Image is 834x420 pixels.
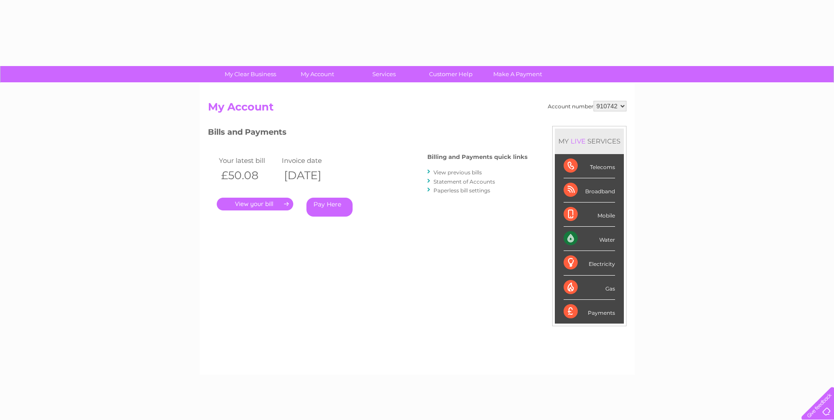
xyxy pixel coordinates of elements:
[564,178,615,203] div: Broadband
[281,66,353,82] a: My Account
[481,66,554,82] a: Make A Payment
[555,129,624,154] div: MY SERVICES
[433,169,482,176] a: View previous bills
[306,198,353,217] a: Pay Here
[208,126,528,141] h3: Bills and Payments
[208,101,626,118] h2: My Account
[415,66,487,82] a: Customer Help
[433,178,495,185] a: Statement of Accounts
[280,155,343,166] td: Invoice date
[564,276,615,300] div: Gas
[217,198,293,210] a: .
[348,66,420,82] a: Services
[280,166,343,184] th: [DATE]
[564,203,615,227] div: Mobile
[548,101,626,111] div: Account number
[564,251,615,275] div: Electricity
[564,300,615,324] div: Payments
[564,227,615,251] div: Water
[433,187,490,194] a: Paperless bill settings
[217,155,280,166] td: Your latest bill
[217,166,280,184] th: £50.08
[569,137,587,145] div: LIVE
[214,66,287,82] a: My Clear Business
[427,154,528,160] h4: Billing and Payments quick links
[564,154,615,178] div: Telecoms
